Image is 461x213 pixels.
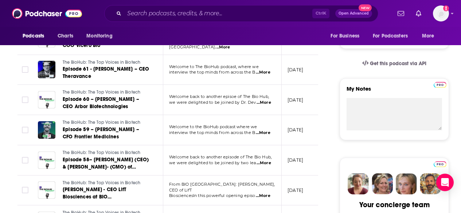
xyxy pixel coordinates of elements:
span: Logged in as RussoPartners3 [433,5,449,21]
span: Monitoring [86,31,112,41]
span: Toggle select row [22,187,28,193]
a: Show notifications dropdown [395,7,407,20]
span: For Podcasters [373,31,408,41]
span: Welcome back to another episode of The Bio Hub, [169,154,271,159]
span: Toggle select row [22,96,28,103]
p: [DATE] [288,97,303,103]
span: From BIO [GEOGRAPHIC_DATA]: [PERSON_NAME], CEO of LifT [169,182,275,193]
span: The BioHub: The Top Voices in Biotech [63,180,140,185]
span: ...More [257,100,271,106]
span: Episode 62 - [PERSON_NAME] – COO Vicero Bio [63,35,138,48]
svg: Add a profile image [443,5,449,11]
button: Open AdvancedNew [335,9,372,18]
span: Get this podcast via API [370,60,426,67]
span: More [422,31,434,41]
span: Episode 60 – [PERSON_NAME] – CEO Arbor Biotechnologies [63,96,139,110]
span: Podcasts [23,31,44,41]
span: Charts [58,31,73,41]
a: The BioHub: The Top Voices in Biotech [63,180,150,186]
span: ...More [256,130,270,136]
div: Search podcasts, credits, & more... [104,5,378,22]
span: Toggle select row [22,157,28,163]
span: Toggle select row [22,66,28,73]
a: Charts [53,29,78,43]
span: The BioHub: The Top Voices in Biotech [63,150,140,155]
span: Toggle select row [22,127,28,133]
a: The BioHub: The Top Voices in Biotech [63,119,150,126]
button: open menu [417,29,444,43]
button: open menu [17,29,54,43]
img: Jules Profile [396,173,417,194]
div: Open Intercom Messenger [436,174,454,191]
a: The BioHub: The Top Voices in Biotech [63,89,150,96]
img: User Profile [433,5,449,21]
span: interview the top minds from across the B [169,130,255,135]
img: Jon Profile [420,173,441,194]
span: Welcome to The BioHub podcast, where we [169,64,259,69]
a: Episode 58– [PERSON_NAME] (CEO) & [PERSON_NAME]- (CMO) of Shinobi Therpaeutics [63,156,150,171]
span: we were delighted to be joined by two lea [169,160,256,165]
p: [DATE] [288,67,303,73]
span: Welcome to the BioHub podcast where we [169,124,257,129]
a: Episode 61 - [PERSON_NAME] – CEO Theravance [63,66,150,80]
a: Episode 60 – [PERSON_NAME] – CEO Arbor Biotechnologies [63,96,150,110]
input: Search podcasts, credits, & more... [124,8,312,19]
span: interview the top minds from across the B [169,70,255,75]
img: Podchaser - Follow, Share and Rate Podcasts [12,7,82,20]
span: ...More [256,70,270,75]
span: ...More [257,160,271,166]
a: Pro website [434,160,446,167]
span: Episode 59 – [PERSON_NAME] – CFO Frontier Medicines [63,126,139,140]
img: Podchaser Pro [434,82,446,88]
span: Open Advanced [339,12,369,15]
a: The BioHub: The Top Voices in Biotech [63,150,150,156]
button: open menu [325,29,368,43]
span: Episode 58– [PERSON_NAME] (CEO) & [PERSON_NAME]- (CMO) of Shinobi Therpaeutics [63,157,149,177]
a: [PERSON_NAME] - CEO LifT Biosciences at BIO [GEOGRAPHIC_DATA] 2025 [63,186,150,201]
p: [DATE] [288,127,303,133]
span: MBA, the Chief Operating Officer at [GEOGRAPHIC_DATA] [169,39,242,50]
p: [DATE] [288,157,303,163]
img: Barbara Profile [372,173,393,194]
span: BiosciencesIn this powerful opening episo [169,193,255,198]
span: Welcome back to another episoe of The Bio Hub, [169,94,269,99]
span: For Business [331,31,359,41]
a: Get this podcast via API [356,55,432,72]
img: Sydney Profile [348,173,369,194]
span: Episode 61 - [PERSON_NAME] – CEO Theravance [63,66,149,79]
button: open menu [81,29,122,43]
a: Episode 59 – [PERSON_NAME] – CFO Frontier Medicines [63,126,150,141]
span: Ctrl K [312,9,329,18]
img: Podchaser Pro [434,161,446,167]
button: Show profile menu [433,5,449,21]
span: The BioHub: The Top Voices in Biotech [63,60,140,65]
a: The BioHub: The Top Voices in Biotech [63,59,150,66]
p: [DATE] [288,187,303,193]
span: ...More [215,44,230,50]
span: The BioHub: The Top Voices in Biotech [63,120,140,125]
button: open menu [368,29,418,43]
span: we were delighted to be joined by Dr. Dev [169,100,256,105]
a: Pro website [434,81,446,88]
span: New [359,4,372,11]
a: Show notifications dropdown [413,7,424,20]
span: [PERSON_NAME] - CEO LifT Biosciences at BIO [GEOGRAPHIC_DATA] 2025 [63,186,127,207]
label: My Notes [347,85,442,98]
span: The BioHub: The Top Voices in Biotech [63,90,140,95]
span: ...More [256,193,270,199]
div: Your concierge team [359,200,430,209]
